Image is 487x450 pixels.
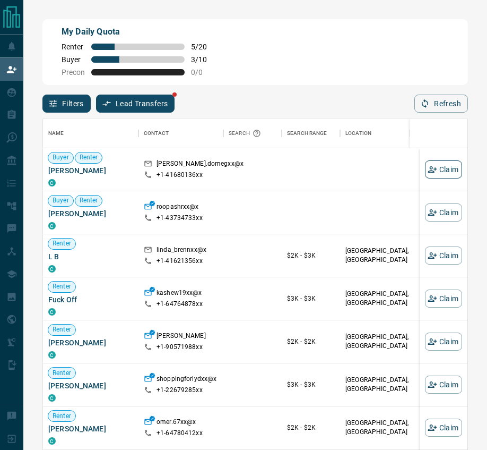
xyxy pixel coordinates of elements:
div: Name [48,118,64,148]
span: Renter [48,412,75,421]
div: Search Range [287,118,327,148]
div: condos.ca [48,265,56,273]
button: Claim [425,419,462,437]
p: +1- 64780412xx [156,429,203,438]
button: Refresh [414,95,468,113]
span: Buyer [48,153,73,162]
div: Contact [138,118,223,148]
span: 5 / 20 [191,43,214,51]
span: Buyer [62,55,85,64]
button: Claim [425,160,462,179]
div: Search Range [282,118,340,148]
span: Renter [75,196,102,205]
span: Buyer [48,196,73,205]
span: Precon [62,68,85,77]
span: 0 / 0 [191,68,214,77]
span: Renter [75,153,102,162]
p: $3K - $3K [287,380,335,389]
span: [PERSON_NAME] [48,423,133,434]
span: Renter [48,282,75,291]
button: Claim [425,290,462,308]
div: Location [345,118,371,148]
span: [PERSON_NAME] [48,165,133,176]
p: +1- 90571988xx [156,343,203,352]
div: Search [229,118,264,148]
div: Name [43,118,138,148]
div: condos.ca [48,179,56,186]
button: Claim [425,333,462,351]
p: linda_brennxx@x [156,245,206,257]
p: [GEOGRAPHIC_DATA], [GEOGRAPHIC_DATA] [345,419,430,437]
button: Claim [425,203,462,222]
p: $2K - $2K [287,423,335,432]
p: roopashrxx@x [156,202,199,214]
button: Claim [425,376,462,394]
p: shoppingforlydxx@x [156,375,216,386]
div: condos.ca [48,351,56,359]
div: condos.ca [48,437,56,445]
span: [PERSON_NAME] [48,208,133,219]
span: Renter [48,239,75,248]
span: Renter [62,43,85,51]
button: Claim [425,247,462,265]
p: $2K - $3K [287,251,335,260]
p: omer.67xx@x [156,418,196,429]
p: [GEOGRAPHIC_DATA], [GEOGRAPHIC_DATA] [345,376,430,394]
div: condos.ca [48,222,56,230]
p: +1- 22679285xx [156,386,203,395]
p: My Daily Quota [62,26,214,38]
span: Fuck Off [48,294,133,305]
p: [PERSON_NAME].domegxx@x [156,159,243,171]
span: Renter [48,369,75,378]
button: Filters [42,95,91,113]
span: [PERSON_NAME] [48,380,133,391]
button: Lead Transfers [96,95,175,113]
p: +1- 41680136xx [156,171,203,180]
p: +1- 41621356xx [156,257,203,266]
span: 3 / 10 [191,55,214,64]
p: $2K - $2K [287,337,335,346]
p: [GEOGRAPHIC_DATA], [GEOGRAPHIC_DATA] [345,247,430,265]
span: L B [48,251,133,262]
p: [GEOGRAPHIC_DATA], [GEOGRAPHIC_DATA] [345,290,430,308]
p: $3K - $3K [287,294,335,303]
span: [PERSON_NAME] [48,337,133,348]
div: Contact [144,118,169,148]
div: condos.ca [48,394,56,402]
p: +1- 43734733xx [156,214,203,223]
span: Renter [48,325,75,334]
p: kashew19xx@x [156,288,202,300]
p: [PERSON_NAME] [156,332,206,343]
div: Location [340,118,436,148]
div: condos.ca [48,308,56,316]
p: [GEOGRAPHIC_DATA], [GEOGRAPHIC_DATA] [345,333,430,351]
p: +1- 64764878xx [156,300,203,309]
